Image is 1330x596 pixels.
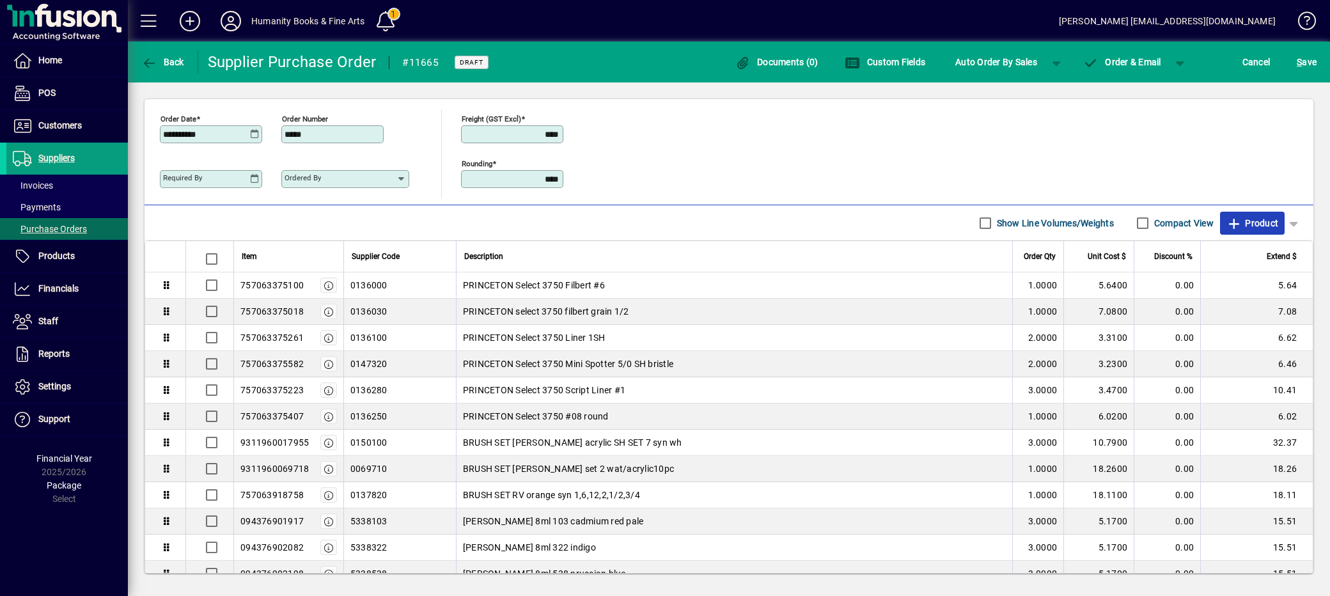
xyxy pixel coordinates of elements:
[6,110,128,142] a: Customers
[1134,325,1200,351] td: 0.00
[160,114,196,123] mat-label: Order date
[343,351,456,377] td: 0147320
[210,10,251,33] button: Profile
[47,480,81,490] span: Package
[949,51,1044,74] button: Auto Order By Sales
[1024,249,1056,263] span: Order Qty
[1200,561,1313,587] td: 15.51
[1012,299,1063,325] td: 1.0000
[128,51,198,74] app-page-header-button: Back
[6,371,128,403] a: Settings
[38,381,71,391] span: Settings
[1063,456,1134,482] td: 18.2600
[38,283,79,294] span: Financials
[240,331,304,344] div: 757063375261
[343,561,456,587] td: 5338538
[242,249,257,263] span: Item
[1297,52,1317,72] span: ave
[38,349,70,359] span: Reports
[240,384,304,396] div: 757063375223
[6,240,128,272] a: Products
[1200,325,1313,351] td: 6.62
[1200,377,1313,404] td: 10.41
[1063,404,1134,430] td: 6.0200
[1267,249,1297,263] span: Extend $
[38,88,56,98] span: POS
[463,305,629,318] span: PRINCETON select 3750 filbert grain 1/2
[1012,561,1063,587] td: 3.0000
[1134,377,1200,404] td: 0.00
[38,414,70,424] span: Support
[343,299,456,325] td: 0136030
[1200,404,1313,430] td: 6.02
[463,384,625,396] span: PRINCETON Select 3750 Script Liner #1
[1134,299,1200,325] td: 0.00
[1063,430,1134,456] td: 10.7900
[1012,535,1063,561] td: 3.0000
[343,508,456,535] td: 5338103
[1134,456,1200,482] td: 0.00
[169,10,210,33] button: Add
[1063,272,1134,299] td: 5.6400
[1134,404,1200,430] td: 0.00
[1154,249,1193,263] span: Discount %
[1134,508,1200,535] td: 0.00
[1063,299,1134,325] td: 7.0800
[735,57,818,67] span: Documents (0)
[1012,272,1063,299] td: 1.0000
[463,515,644,528] span: [PERSON_NAME] 8ml 103 cadmium red pale
[1077,51,1168,74] button: Order & Email
[6,196,128,218] a: Payments
[1063,482,1134,508] td: 18.1100
[240,436,309,449] div: 9311960017955
[240,305,304,318] div: 757063375018
[141,57,184,67] span: Back
[343,482,456,508] td: 0137820
[13,202,61,212] span: Payments
[240,410,304,423] div: 757063375407
[841,51,928,74] button: Custom Fields
[6,175,128,196] a: Invoices
[1063,377,1134,404] td: 3.4700
[1200,351,1313,377] td: 6.46
[240,489,304,501] div: 757063918758
[38,251,75,261] span: Products
[462,114,521,123] mat-label: Freight (GST excl)
[1297,57,1302,67] span: S
[343,272,456,299] td: 0136000
[1134,430,1200,456] td: 0.00
[1200,430,1313,456] td: 32.37
[1200,272,1313,299] td: 5.64
[463,436,682,449] span: BRUSH SET [PERSON_NAME] acrylic SH SET 7 syn wh
[1242,52,1271,72] span: Cancel
[1063,351,1134,377] td: 3.2300
[402,52,439,73] div: #11665
[1220,212,1285,235] button: Product
[1059,11,1276,31] div: [PERSON_NAME] [EMAIL_ADDRESS][DOMAIN_NAME]
[240,279,304,292] div: 757063375100
[463,462,674,475] span: BRUSH SET [PERSON_NAME] set 2 wat/acrylic10pc
[463,357,673,370] span: PRINCETON Select 3750 Mini Spotter 5/0 SH bristle
[1063,508,1134,535] td: 5.1700
[163,173,202,182] mat-label: Required by
[1152,217,1214,230] label: Compact View
[6,45,128,77] a: Home
[1134,351,1200,377] td: 0.00
[1134,272,1200,299] td: 0.00
[1288,3,1314,44] a: Knowledge Base
[38,55,62,65] span: Home
[1134,535,1200,561] td: 0.00
[38,316,58,326] span: Staff
[1012,404,1063,430] td: 1.0000
[463,567,626,580] span: [PERSON_NAME] 8ml 538 prussian blue
[1200,456,1313,482] td: 18.26
[1012,508,1063,535] td: 3.0000
[343,404,456,430] td: 0136250
[845,57,925,67] span: Custom Fields
[6,273,128,305] a: Financials
[240,541,304,554] div: 094376902082
[6,77,128,109] a: POS
[994,217,1114,230] label: Show Line Volumes/Weights
[352,249,400,263] span: Supplier Code
[1012,430,1063,456] td: 3.0000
